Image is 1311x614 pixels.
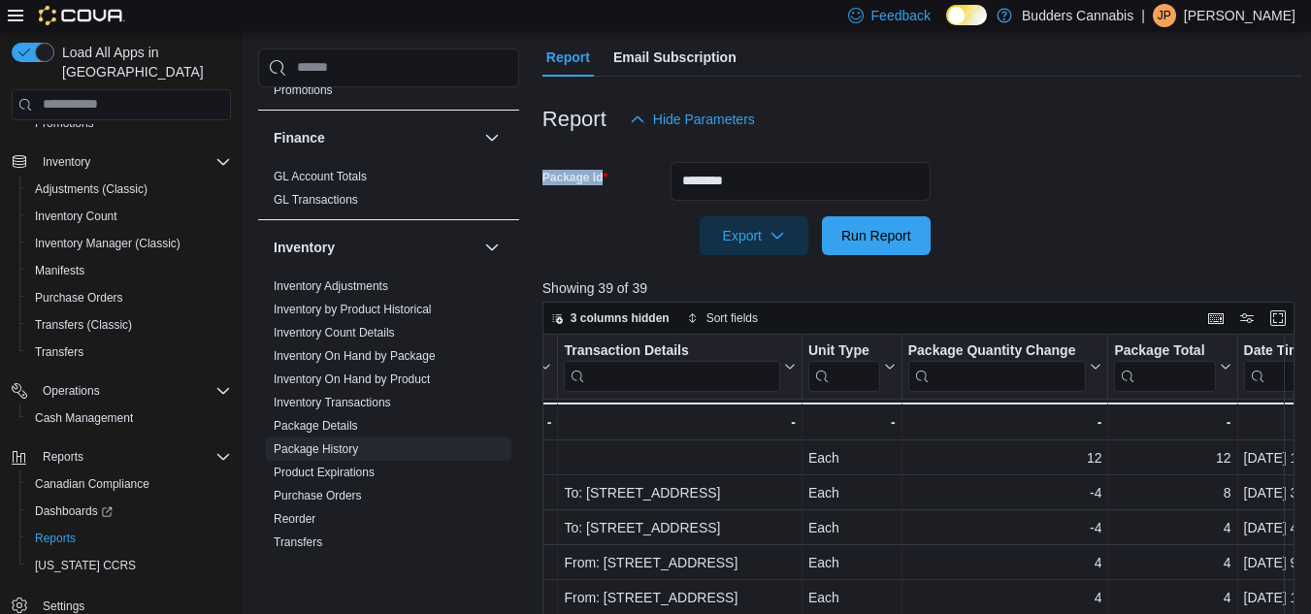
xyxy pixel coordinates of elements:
[43,154,90,170] span: Inventory
[1114,551,1230,574] div: 4
[35,344,83,360] span: Transfers
[43,449,83,465] span: Reports
[27,205,231,228] span: Inventory Count
[4,443,239,470] button: Reports
[808,481,896,504] div: Each
[908,341,1087,360] div: Package Quantity Change
[679,307,766,330] button: Sort fields
[27,340,91,364] a: Transfers
[1114,446,1230,469] div: 12
[274,396,391,409] a: Inventory Transactions
[19,257,239,284] button: Manifests
[19,311,239,339] button: Transfers (Classic)
[27,500,120,523] a: Dashboards
[653,110,755,129] span: Hide Parameters
[27,112,231,135] span: Promotions
[274,534,322,550] span: Transfers
[27,472,157,496] a: Canadian Compliance
[908,410,1102,434] div: -
[274,82,333,98] span: Promotions
[946,25,947,26] span: Dark Mode
[274,372,430,387] span: Inventory On Hand by Product
[564,341,780,391] div: Transaction Details
[274,441,358,457] span: Package History
[1158,4,1171,27] span: JP
[706,310,758,326] span: Sort fields
[19,552,239,579] button: [US_STATE] CCRS
[274,395,391,410] span: Inventory Transactions
[274,372,430,386] a: Inventory On Hand by Product
[908,341,1102,391] button: Package Quantity Change
[808,341,880,360] div: Unit Type
[27,112,102,135] a: Promotions
[564,481,796,504] div: To: [STREET_ADDRESS]
[274,535,322,549] a: Transfers
[1114,341,1215,360] div: Package Total
[35,410,133,426] span: Cash Management
[808,341,880,391] div: Unit Type
[414,446,551,469] div: PO Receive
[19,203,239,230] button: Inventory Count
[27,527,231,550] span: Reports
[258,275,519,562] div: Inventory
[27,232,231,255] span: Inventory Manager (Classic)
[27,472,231,496] span: Canadian Compliance
[414,410,551,434] div: -
[274,279,388,293] a: Inventory Adjustments
[822,216,931,255] button: Run Report
[908,551,1102,574] div: 4
[871,6,931,25] span: Feedback
[35,476,149,492] span: Canadian Compliance
[274,466,375,479] a: Product Expirations
[1022,4,1133,27] p: Budders Cannabis
[274,238,335,257] h3: Inventory
[274,326,395,339] a: Inventory Count Details
[27,259,92,282] a: Manifests
[414,551,551,574] div: Transfer In
[613,38,737,77] span: Email Subscription
[274,348,436,364] span: Inventory On Hand by Package
[908,586,1102,609] div: 4
[35,236,180,251] span: Inventory Manager (Classic)
[1184,4,1295,27] p: [PERSON_NAME]
[274,83,333,97] a: Promotions
[19,470,239,498] button: Canadian Compliance
[35,181,147,197] span: Adjustments (Classic)
[908,481,1102,504] div: -4
[546,38,590,77] span: Report
[4,377,239,404] button: Operations
[908,446,1102,469] div: 12
[27,340,231,364] span: Transfers
[274,419,358,433] a: Package Details
[274,511,315,527] span: Reorder
[480,126,504,149] button: Finance
[4,148,239,176] button: Inventory
[43,383,100,399] span: Operations
[808,341,896,391] button: Unit Type
[808,586,896,609] div: Each
[274,303,432,316] a: Inventory by Product Historical
[35,317,132,333] span: Transfers (Classic)
[258,165,519,219] div: Finance
[564,586,796,609] div: From: [STREET_ADDRESS]
[274,302,432,317] span: Inventory by Product Historical
[1114,341,1215,391] div: Package Total
[274,192,358,208] span: GL Transactions
[35,445,91,469] button: Reports
[27,406,141,430] a: Cash Management
[274,489,362,502] a: Purchase Orders
[542,278,1302,298] p: Showing 39 of 39
[274,170,367,183] a: GL Account Totals
[35,150,98,174] button: Inventory
[1114,586,1230,609] div: 4
[27,286,131,309] a: Purchase Orders
[274,325,395,340] span: Inventory Count Details
[274,193,358,207] a: GL Transactions
[542,170,607,185] label: Package Id
[1114,341,1230,391] button: Package Total
[19,339,239,366] button: Transfers
[274,512,315,526] a: Reorder
[564,516,796,539] div: To: [STREET_ADDRESS]
[700,216,808,255] button: Export
[274,278,388,294] span: Inventory Adjustments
